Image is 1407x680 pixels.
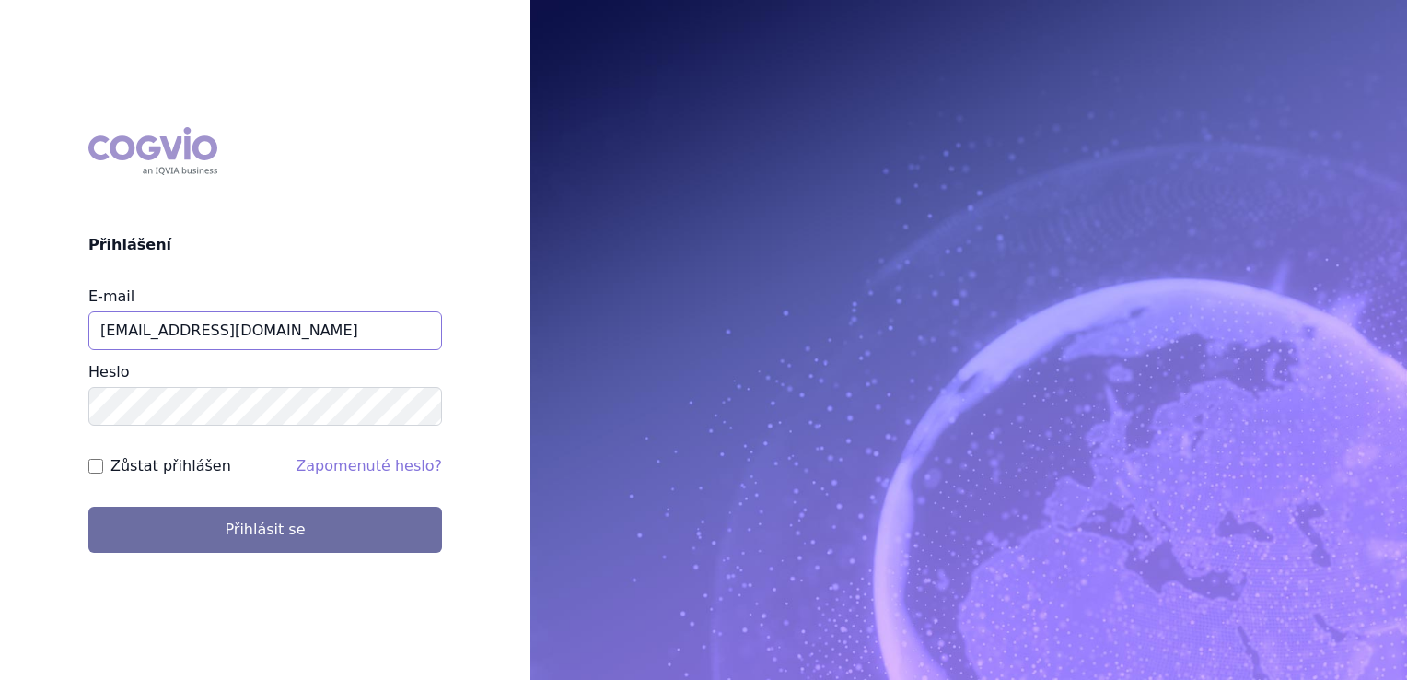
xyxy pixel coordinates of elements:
[88,287,134,305] label: E-mail
[110,455,231,477] label: Zůstat přihlášen
[88,363,129,381] label: Heslo
[88,127,217,175] div: COGVIO
[296,457,442,475] a: Zapomenuté heslo?
[88,507,442,553] button: Přihlásit se
[88,234,442,256] h2: Přihlášení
